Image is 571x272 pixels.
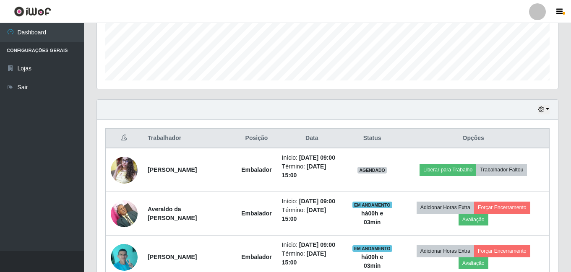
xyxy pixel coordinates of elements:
button: Forçar Encerramento [474,202,530,213]
li: Início: [282,153,342,162]
li: Término: [282,206,342,223]
strong: Embalador [241,254,271,260]
th: Opções [397,129,549,148]
strong: [PERSON_NAME] [148,254,197,260]
button: Forçar Encerramento [474,245,530,257]
img: 1678138481697.jpeg [111,152,138,188]
img: 1697117733428.jpeg [111,196,138,231]
span: EM ANDAMENTO [352,245,392,252]
th: Posição [236,129,276,148]
th: Data [277,129,347,148]
button: Avaliação [459,257,488,269]
strong: Embalador [241,210,271,217]
li: Início: [282,241,342,249]
span: EM ANDAMENTO [352,202,392,208]
img: CoreUI Logo [14,6,51,17]
button: Adicionar Horas Extra [417,245,474,257]
strong: há 00 h e 03 min [361,210,383,225]
th: Status [347,129,397,148]
li: Início: [282,197,342,206]
span: AGENDADO [357,167,387,174]
strong: Embalador [241,166,271,173]
strong: Averaldo da [PERSON_NAME] [148,206,197,221]
button: Avaliação [459,214,488,225]
strong: há 00 h e 03 min [361,254,383,269]
button: Adicionar Horas Extra [417,202,474,213]
li: Término: [282,162,342,180]
time: [DATE] 09:00 [299,241,335,248]
button: Trabalhador Faltou [476,164,527,176]
strong: [PERSON_NAME] [148,166,197,173]
th: Trabalhador [143,129,236,148]
time: [DATE] 09:00 [299,154,335,161]
time: [DATE] 09:00 [299,198,335,205]
li: Término: [282,249,342,267]
button: Liberar para Trabalho [420,164,476,176]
